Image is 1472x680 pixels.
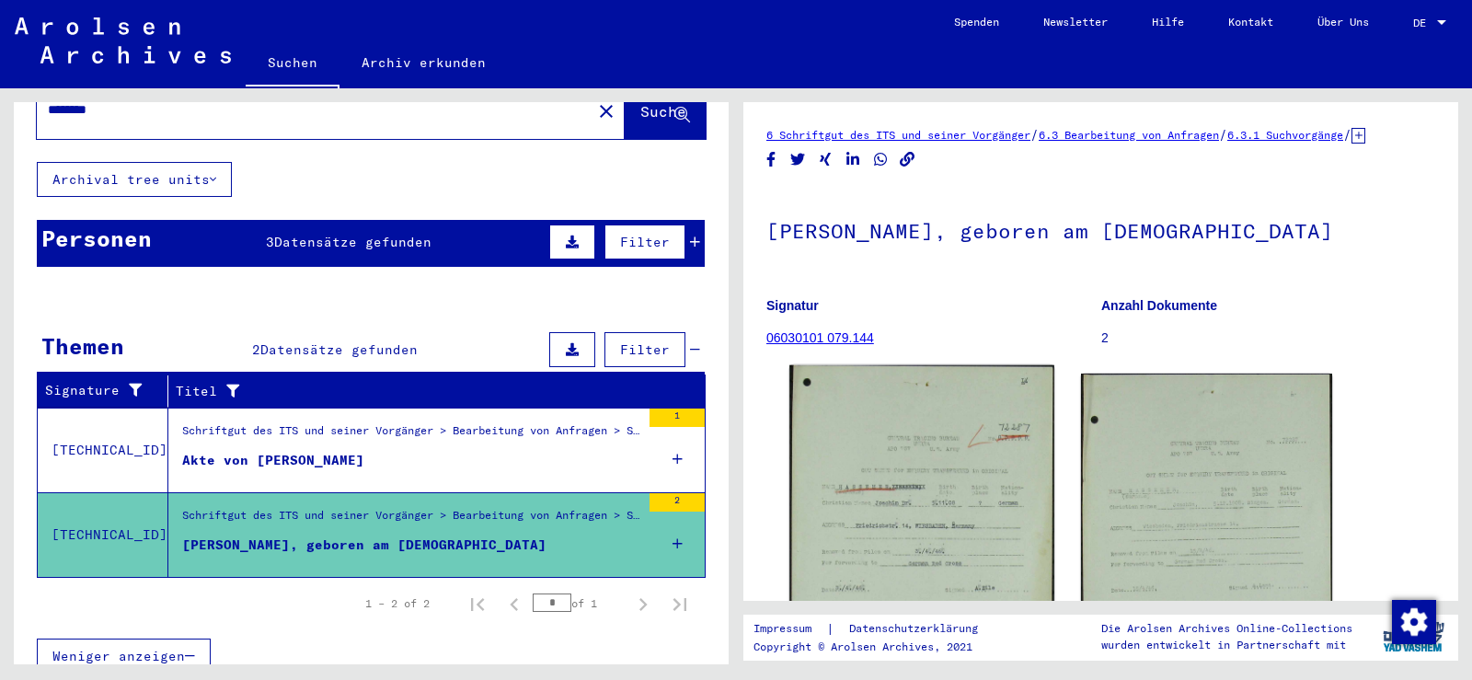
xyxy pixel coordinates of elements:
span: Datensätze gefunden [274,234,431,250]
span: / [1030,126,1039,143]
button: Filter [604,332,685,367]
div: Signature [45,381,154,400]
a: Impressum [753,619,826,639]
div: Zustimmung ändern [1391,599,1435,643]
button: Clear [588,92,625,129]
b: Signatur [766,298,819,313]
button: Previous page [496,585,533,622]
div: Titel [176,382,669,401]
button: Filter [604,225,685,259]
span: Suche [640,102,686,121]
p: Die Arolsen Archives Online-Collections [1101,620,1352,637]
span: Filter [620,341,670,358]
td: [TECHNICAL_ID] [38,492,168,577]
button: Share on LinkedIn [844,148,863,171]
p: 2 [1101,328,1435,348]
button: Archival tree units [37,162,232,197]
span: / [1219,126,1227,143]
button: Copy link [898,148,917,171]
a: 06030101 079.144 [766,330,874,345]
button: Last page [661,585,698,622]
img: yv_logo.png [1379,614,1448,660]
h1: [PERSON_NAME], geboren am [DEMOGRAPHIC_DATA] [766,189,1435,270]
div: Personen [41,222,152,255]
a: 6.3.1 Suchvorgänge [1227,128,1343,142]
a: Datenschutzerklärung [834,619,1000,639]
img: Arolsen_neg.svg [15,17,231,63]
div: | [753,619,1000,639]
div: Schriftgut des ITS und seiner Vorgänger > Bearbeitung von Anfragen > Suchvorgänge > Suchanfragen ... [182,507,640,533]
b: Anzahl Dokumente [1101,298,1217,313]
p: wurden entwickelt in Partnerschaft mit [1101,637,1352,653]
a: 6 Schriftgut des ITS und seiner Vorgänger [766,128,1030,142]
button: Share on Twitter [788,148,808,171]
mat-icon: close [595,100,617,122]
div: Akte von [PERSON_NAME] [182,451,364,470]
button: Share on Facebook [762,148,781,171]
a: Suchen [246,40,339,88]
button: Next page [625,585,661,622]
img: Zustimmung ändern [1392,600,1436,644]
button: Suche [625,82,706,139]
a: 6.3 Bearbeitung von Anfragen [1039,128,1219,142]
div: of 1 [533,594,625,612]
span: Filter [620,234,670,250]
div: [PERSON_NAME], geboren am [DEMOGRAPHIC_DATA] [182,536,546,555]
div: Signature [45,376,172,406]
span: / [1343,126,1351,143]
button: Share on Xing [816,148,835,171]
div: Schriftgut des ITS und seiner Vorgänger > Bearbeitung von Anfragen > Suchvorgänge > Suchanfragen ... [182,422,640,448]
span: DE [1413,17,1433,29]
p: Copyright © Arolsen Archives, 2021 [753,639,1000,655]
a: Archiv erkunden [339,40,508,85]
div: 1 – 2 of 2 [365,595,430,612]
button: Weniger anzeigen [37,639,211,674]
span: Weniger anzeigen [52,648,185,664]
div: Titel [176,376,687,406]
span: 3 [266,234,274,250]
button: First page [459,585,496,622]
button: Share on WhatsApp [871,148,891,171]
